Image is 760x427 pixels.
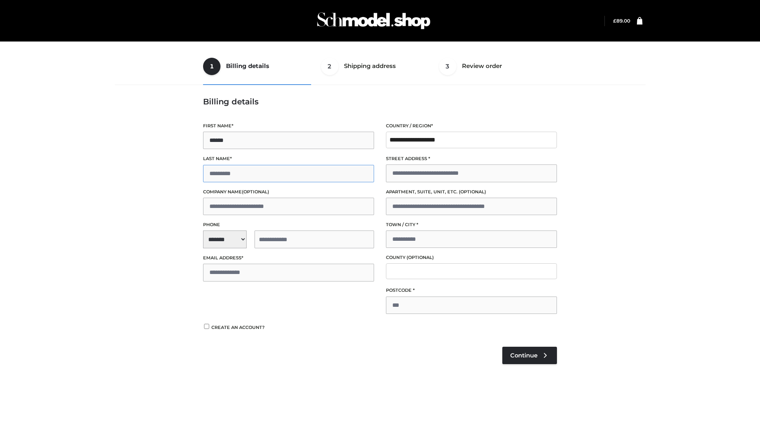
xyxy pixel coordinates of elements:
label: Email address [203,254,374,262]
label: Company name [203,188,374,196]
a: £89.00 [613,18,630,24]
h3: Billing details [203,97,557,106]
img: Schmodel Admin 964 [314,5,433,36]
span: (optional) [459,189,486,195]
label: Last name [203,155,374,162]
label: Phone [203,221,374,229]
label: Street address [386,155,557,162]
label: Town / City [386,221,557,229]
label: First name [203,122,374,130]
label: Postcode [386,287,557,294]
span: Continue [510,352,538,359]
span: £ [613,18,616,24]
label: Country / Region [386,122,557,130]
bdi: 89.00 [613,18,630,24]
span: (optional) [242,189,269,195]
span: (optional) [407,255,434,260]
label: Apartment, suite, unit, etc. [386,188,557,196]
a: Continue [502,347,557,364]
span: Create an account? [211,325,265,330]
input: Create an account? [203,324,210,329]
label: County [386,254,557,261]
